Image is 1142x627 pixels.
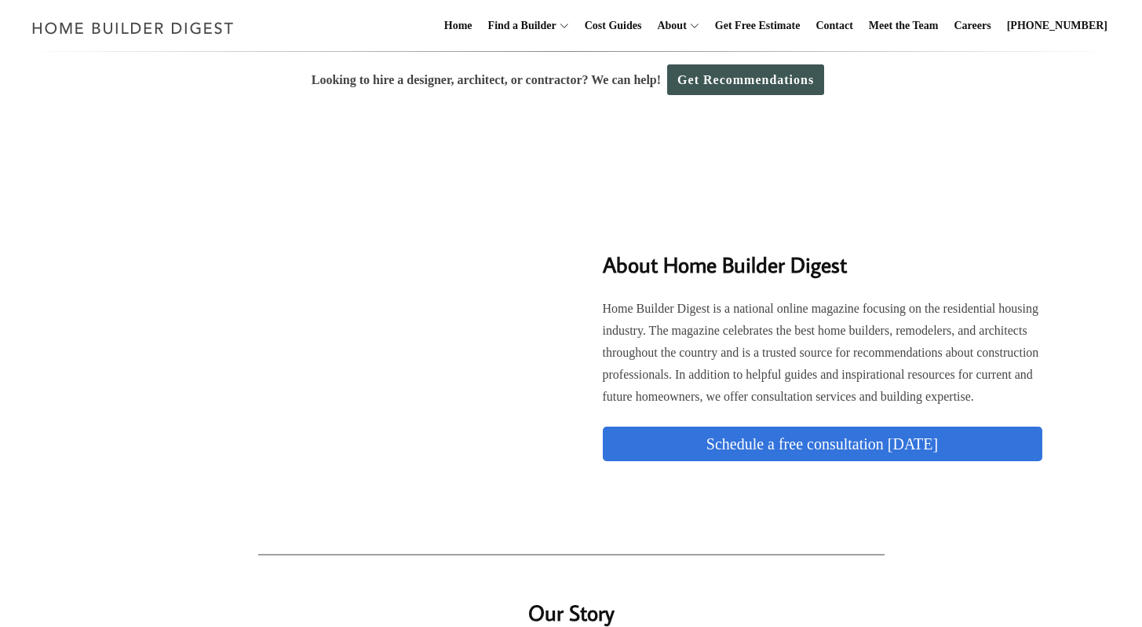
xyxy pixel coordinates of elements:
a: Find a Builder [482,1,556,51]
a: Get Recommendations [667,64,824,95]
p: Home Builder Digest is a national online magazine focusing on the residential housing industry. T... [603,298,1042,408]
a: Cost Guides [578,1,648,51]
a: Schedule a free consultation [DATE] [603,427,1042,461]
a: Meet the Team [863,1,945,51]
a: Contact [809,1,859,51]
a: Careers [948,1,998,51]
img: Home Builder Digest [25,13,241,43]
h2: About Home Builder Digest [603,226,1042,280]
a: Home [438,1,479,51]
a: [PHONE_NUMBER] [1001,1,1114,51]
a: About [651,1,686,51]
a: Get Free Estimate [709,1,807,51]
